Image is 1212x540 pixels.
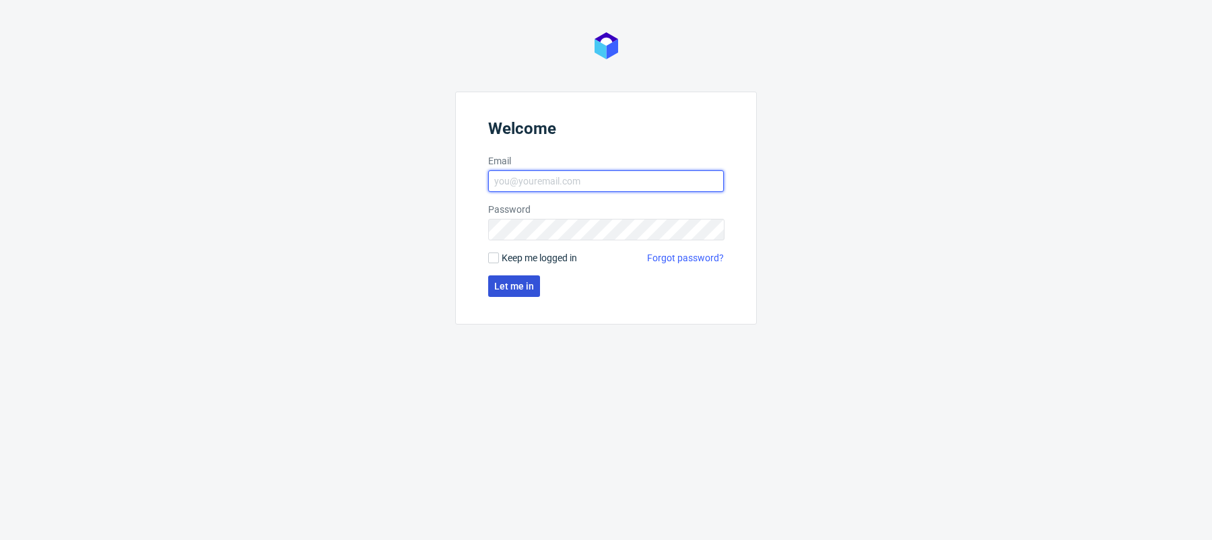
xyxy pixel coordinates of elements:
input: you@youremail.com [488,170,724,192]
span: Let me in [494,281,534,291]
header: Welcome [488,119,724,143]
button: Let me in [488,275,540,297]
a: Forgot password? [647,251,724,265]
span: Keep me logged in [502,251,577,265]
label: Email [488,154,724,168]
label: Password [488,203,724,216]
